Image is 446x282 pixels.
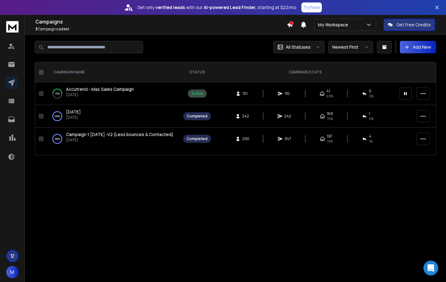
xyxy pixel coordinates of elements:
span: 1 [369,111,370,116]
span: 101 [243,91,249,96]
p: My Workspace [318,22,351,28]
p: Get Free Credits [396,22,431,28]
span: Campaign 1 [DATE] -V2 (Less bounces & Contacted) [66,131,173,137]
span: 70 % [327,116,333,121]
span: 41 [326,89,330,94]
span: 290 [242,136,249,141]
a: Campaign 1 [DATE] -V2 (Less bounces & Contacted) [66,131,173,138]
span: 4 [369,134,371,139]
button: Newest First [328,41,373,53]
td: 100%[DATE][DATE] [46,105,180,128]
p: [DATE] [66,115,81,120]
div: Active [191,91,203,96]
button: Add New [400,41,436,53]
button: Try Now [301,2,322,12]
p: 100 % [55,136,60,142]
td: 51%Accutrend - Max Sales Campaign[DATE] [46,82,180,105]
a: Accutrend - Max Sales Campaign [66,86,134,92]
span: 3 [35,26,37,32]
div: Completed [187,136,208,141]
button: M [6,266,19,278]
p: [DATE] [66,138,173,143]
p: 100 % [55,113,60,119]
span: 1 % [369,139,373,144]
p: Campaigns added [35,27,287,32]
span: 242 [242,114,249,119]
h1: Campaigns [35,18,287,25]
p: Try Now [303,4,320,11]
button: Get Free Credits [383,19,435,31]
strong: AI-powered Lead Finder, [204,4,256,11]
div: Open Intercom Messenger [423,261,438,275]
p: 51 % [55,90,60,97]
span: 69 % [326,94,333,99]
span: 347 [285,136,291,141]
th: CAMPAIGN NAME [46,62,180,82]
p: All Statuses [286,44,311,50]
span: 0 % [369,116,374,121]
div: Completed [187,114,208,119]
span: 169 [327,111,333,116]
p: [DATE] [66,92,134,97]
td: 100%Campaign 1 [DATE] -V2 (Less bounces & Contacted)[DATE] [46,128,180,150]
strong: verified leads [155,4,185,11]
span: 197 [327,134,332,139]
img: logo [6,21,19,33]
th: STATUS [180,62,215,82]
span: 242 [284,114,291,119]
span: 0 [369,89,371,94]
span: 110 [285,91,291,96]
th: CAMPAIGN STATS [215,62,396,82]
a: [DATE] [66,109,81,115]
p: Get only with our starting at $22/mo [137,4,296,11]
span: 0 % [369,94,374,99]
span: 70 % [327,139,333,144]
